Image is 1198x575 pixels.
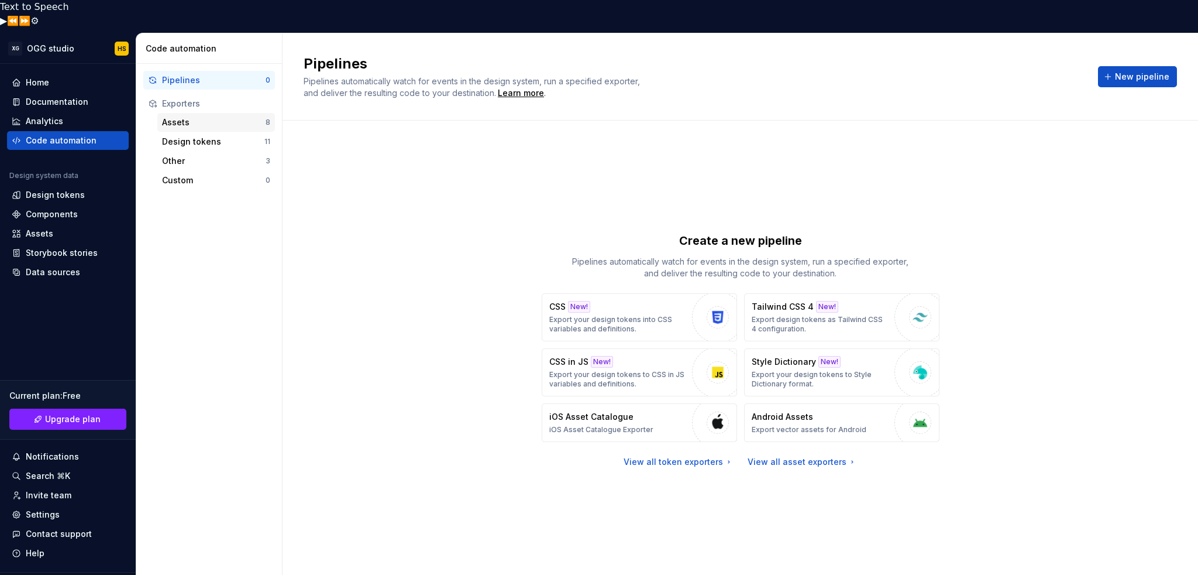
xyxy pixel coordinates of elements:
div: Notifications [26,451,79,463]
button: iOS Asset CatalogueiOS Asset Catalogue Exporter [542,403,737,442]
p: CSS in JS [549,356,588,368]
h2: Pipelines [304,54,1084,73]
div: Exporters [162,98,270,109]
div: OGG studio [27,43,74,54]
button: Settings [30,14,39,28]
button: Android AssetsExport vector assets for Android [744,403,939,442]
button: Help [7,544,129,563]
p: Android Assets [752,411,813,423]
div: Code automation [26,135,97,146]
a: Code automation [7,131,129,150]
div: HS [118,44,126,53]
a: Storybook stories [7,244,129,262]
span: New pipeline [1115,71,1169,83]
span: Upgrade plan [45,413,101,425]
div: Analytics [26,115,63,127]
button: Other3 [157,152,275,170]
button: Style DictionaryNew!Export your design tokens to Style Dictionary format. [744,348,939,396]
div: 8 [266,118,270,127]
p: Export design tokens as Tailwind CSS 4 configuration. [752,315,889,334]
p: Export your design tokens to Style Dictionary format. [752,370,889,389]
div: Components [26,208,78,220]
button: Assets8 [157,113,275,132]
div: Documentation [26,96,88,108]
div: New! [816,301,838,313]
button: Search ⌘K [7,467,129,485]
div: Home [26,77,49,88]
div: XG [8,42,22,56]
div: New! [591,356,613,368]
a: Analytics [7,112,129,131]
button: Custom0 [157,171,275,190]
p: Style Dictionary [752,356,816,368]
button: CSSNew!Export your design tokens into CSS variables and definitions. [542,293,737,341]
div: 3 [266,156,270,166]
div: Settings [26,509,60,521]
div: Current plan : Free [9,390,126,402]
div: 0 [266,176,270,185]
a: Components [7,205,129,224]
a: Assets [7,224,129,243]
button: Design tokens11 [157,132,275,151]
p: iOS Asset Catalogue Exporter [549,425,653,434]
div: Design tokens [162,136,264,148]
div: 11 [264,137,270,146]
span: Pipelines automatically watch for events in the design system, run a specified exporter, and deli... [304,76,642,98]
button: XGOGG studioHS [2,36,133,61]
button: Forward [19,14,30,28]
a: Documentation [7,93,129,111]
button: Tailwind CSS 4New!Export design tokens as Tailwind CSS 4 configuration. [744,293,939,341]
div: Other [162,155,266,167]
button: Notifications [7,447,129,466]
p: Pipelines automatically watch for events in the design system, run a specified exporter, and deli... [565,256,916,279]
div: Pipelines [162,74,266,86]
div: 0 [266,76,270,85]
div: Design system data [9,171,78,180]
div: Assets [162,117,266,128]
p: Export vector assets for Android [752,425,866,434]
button: Contact support [7,525,129,543]
div: Storybook stories [26,247,98,259]
a: View all token exporters [624,456,734,468]
a: Design tokens [7,186,129,204]
div: Design tokens [26,189,85,201]
p: CSS [549,301,566,313]
div: Assets [26,228,53,239]
a: Data sources [7,263,129,282]
button: Pipelines0 [143,71,275,90]
button: New pipeline [1098,66,1177,87]
a: Invite team [7,486,129,505]
a: Home [7,73,129,92]
p: iOS Asset Catalogue [549,411,634,423]
div: Invite team [26,490,71,501]
div: New! [568,301,590,313]
p: Export your design tokens to CSS in JS variables and definitions. [549,370,686,389]
button: Previous [7,14,19,28]
a: Settings [7,505,129,524]
a: View all asset exporters [748,456,857,468]
a: Learn more [498,87,544,99]
div: Contact support [26,528,92,540]
span: . [496,89,546,98]
p: Create a new pipeline [679,232,802,249]
div: Code automation [146,43,277,54]
div: Data sources [26,266,80,278]
a: Upgrade plan [9,409,126,430]
p: Export your design tokens into CSS variables and definitions. [549,315,686,334]
p: Tailwind CSS 4 [752,301,814,313]
button: CSS in JSNew!Export your design tokens to CSS in JS variables and definitions. [542,348,737,396]
div: Custom [162,174,266,186]
div: Search ⌘K [26,470,70,482]
div: Help [26,547,44,559]
div: New! [818,356,841,368]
